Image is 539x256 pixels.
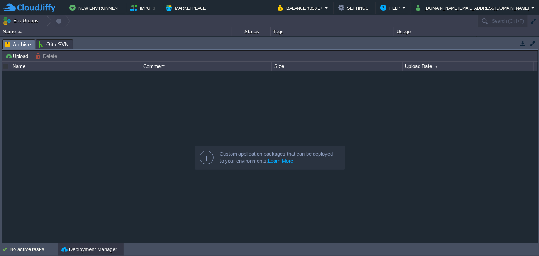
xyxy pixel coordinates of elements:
button: Deployment Manager [61,246,117,253]
div: Upload Date [403,62,533,71]
button: Env Groups [3,15,41,26]
button: Balance ₹893.17 [278,3,325,12]
div: Custom application packages that can be deployed to your environments. [220,151,339,164]
img: AMDAwAAAACH5BAEAAAAALAAAAAABAAEAAAICRAEAOw== [0,36,7,57]
div: Size [272,62,402,71]
div: Status [232,27,270,36]
button: Import [130,3,159,12]
button: Settings [338,3,371,12]
span: Git / SVN [39,40,69,49]
div: Running [232,36,271,57]
a: Learn More [268,158,293,164]
span: Archive [5,40,31,49]
div: Usage [395,27,476,36]
img: AMDAwAAAACH5BAEAAAAALAAAAAABAAEAAAICRAEAOw== [18,31,22,33]
div: Comment [141,62,271,71]
button: Upload [5,53,31,59]
div: Tags [271,27,394,36]
button: Delete [35,53,59,59]
button: Marketplace [166,3,208,12]
div: Name [10,62,141,71]
div: 3 / 4 [407,36,416,57]
div: No active tasks [10,243,58,256]
img: CloudJiffy [3,3,55,13]
div: 3% [434,36,459,57]
img: AMDAwAAAACH5BAEAAAAALAAAAAABAAEAAAICRAEAOw== [7,36,18,57]
button: Help [380,3,402,12]
button: New Environment [69,3,123,12]
button: [DOMAIN_NAME][EMAIL_ADDRESS][DOMAIN_NAME] [416,3,531,12]
div: Name [1,27,232,36]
